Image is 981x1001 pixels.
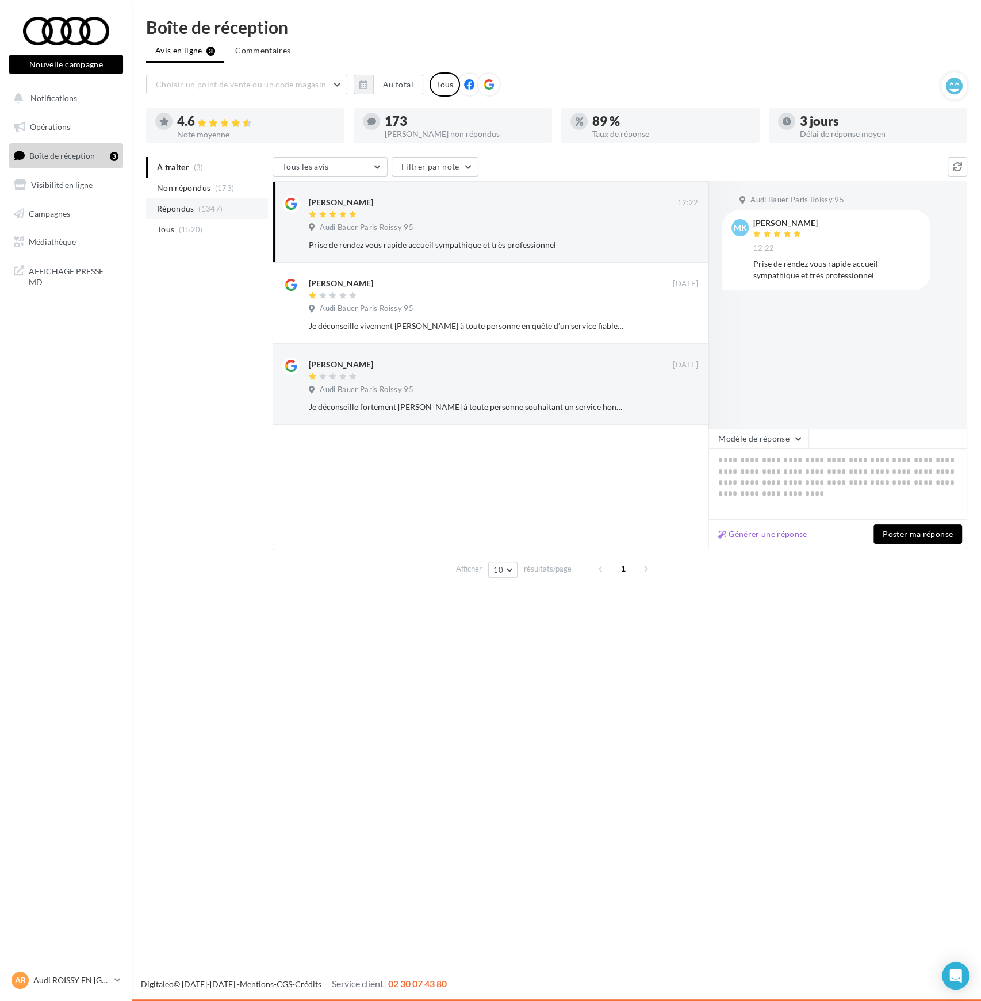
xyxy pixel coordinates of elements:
span: Médiathèque [29,237,76,247]
button: Filtrer par note [392,157,478,177]
button: Nouvelle campagne [9,55,123,74]
a: Mentions [240,979,274,989]
span: AR [15,975,26,986]
button: Tous les avis [273,157,388,177]
div: [PERSON_NAME] [753,219,818,227]
button: Choisir un point de vente ou un code magasin [146,75,347,94]
span: 10 [493,565,503,574]
span: Tous [157,224,174,235]
div: 3 jours [800,115,958,128]
button: Modèle de réponse [708,429,808,448]
a: AR Audi ROISSY EN [GEOGRAPHIC_DATA] [9,969,123,991]
span: 12:22 [753,243,775,254]
a: Digitaleo [141,979,174,989]
div: [PERSON_NAME] [309,278,373,289]
div: Open Intercom Messenger [942,962,969,990]
button: Au total [373,75,423,94]
div: Prise de rendez vous rapide accueil sympathique et très professionnel [753,258,921,281]
span: Boîte de réception [29,151,95,160]
span: Audi Bauer Paris Roissy 95 [320,223,413,233]
span: (1520) [179,225,203,234]
div: Note moyenne [177,131,335,139]
button: Notifications [7,86,121,110]
a: CGS [277,979,292,989]
span: [DATE] [673,279,698,289]
a: Campagnes [7,202,125,226]
div: Taux de réponse [592,130,750,138]
span: Audi Bauer Paris Roissy 95 [750,195,844,205]
div: [PERSON_NAME] [309,359,373,370]
span: Commentaires [235,45,290,56]
div: Je déconseille fortement [PERSON_NAME] à toute personne souhaitant un service honnête et professi... [309,401,623,413]
div: 173 [385,115,543,128]
span: Visibilité en ligne [31,180,93,190]
button: Au total [354,75,423,94]
div: Je déconseille vivement [PERSON_NAME] à toute personne en quête d’un service fiable et respectueu... [309,320,623,332]
div: Prise de rendez vous rapide accueil sympathique et très professionnel [309,239,623,251]
button: Poster ma réponse [873,524,962,544]
a: Visibilité en ligne [7,173,125,197]
span: Répondus [157,203,194,214]
a: AFFICHAGE PRESSE MD [7,259,125,293]
span: AFFICHAGE PRESSE MD [29,263,118,288]
a: Opérations [7,115,125,139]
p: Audi ROISSY EN [GEOGRAPHIC_DATA] [33,975,110,986]
div: 89 % [592,115,750,128]
span: [DATE] [673,360,698,370]
span: (1347) [198,204,223,213]
span: Opérations [30,122,70,132]
div: 3 [110,152,118,161]
a: Boîte de réception3 [7,143,125,168]
div: 4.6 [177,115,335,128]
button: 10 [488,562,518,578]
span: 12:22 [677,198,698,208]
span: 1 [614,559,633,578]
span: Non répondus [157,182,210,194]
span: résultats/page [524,563,572,574]
div: Boîte de réception [146,18,967,36]
span: Audi Bauer Paris Roissy 95 [320,304,413,314]
a: Crédits [295,979,321,989]
span: Campagnes [29,208,70,218]
span: 02 30 07 43 80 [388,978,447,989]
div: [PERSON_NAME] non répondus [385,130,543,138]
span: (173) [215,183,235,193]
span: Notifications [30,93,77,103]
span: Afficher [456,563,482,574]
span: Tous les avis [282,162,329,171]
span: Service client [332,978,384,989]
span: Choisir un point de vente ou un code magasin [156,79,326,89]
span: Audi Bauer Paris Roissy 95 [320,385,413,395]
div: [PERSON_NAME] [309,197,373,208]
span: MK [734,222,747,233]
button: Générer une réponse [714,527,812,541]
a: Médiathèque [7,230,125,254]
div: Délai de réponse moyen [800,130,958,138]
div: Tous [430,72,460,97]
span: © [DATE]-[DATE] - - - [141,979,447,989]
